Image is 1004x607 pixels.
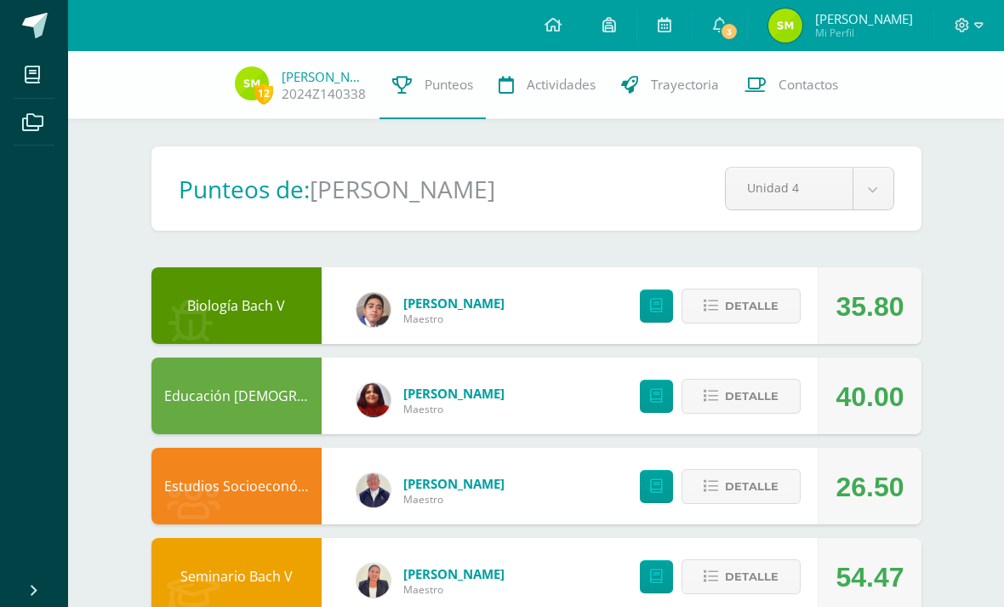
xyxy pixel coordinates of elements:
span: Maestro [403,312,505,326]
a: Punteos [379,51,486,119]
span: [PERSON_NAME] [815,10,913,27]
span: 3 [720,22,739,41]
div: 35.80 [836,268,904,345]
a: [PERSON_NAME] [403,295,505,312]
img: 08ffd7a281e218a47056843f4a90a7e2.png [235,66,269,100]
div: Estudios Socioeconómicos Bach V [151,448,322,524]
img: 2a2a9cd9dbe58da07c13c0bf73641d63.png [357,293,391,327]
button: Detalle [682,379,801,414]
span: Maestro [403,492,505,507]
button: Detalle [682,469,801,504]
span: Contactos [779,76,838,94]
span: Maestro [403,582,505,597]
a: [PERSON_NAME] [403,385,505,402]
span: 12 [254,83,273,104]
span: Detalle [725,471,779,502]
span: Detalle [725,290,779,322]
div: Biología Bach V [151,267,322,344]
a: Contactos [732,51,851,119]
button: Detalle [682,559,801,594]
span: Maestro [403,402,505,416]
div: 26.50 [836,449,904,525]
a: [PERSON_NAME] [282,68,367,85]
span: Mi Perfil [815,26,913,40]
a: Unidad 4 [726,168,893,209]
a: [PERSON_NAME] [403,475,505,492]
button: Detalle [682,289,801,324]
div: Educación Cristiana Bach V [151,358,322,434]
span: Trayectoria [651,76,719,94]
a: Actividades [486,51,608,119]
span: Detalle [725,381,779,412]
span: Actividades [527,76,596,94]
h1: [PERSON_NAME] [310,173,495,205]
img: 8a9643c1d9fe29367a6b5a0e38b41c38.png [357,473,391,507]
a: 2024Z140338 [282,85,366,103]
h1: Punteos de: [179,173,310,205]
img: 281c1a9544439c75d6e409e1da34b3c2.png [357,564,391,598]
span: Detalle [725,561,779,593]
span: Punteos [425,76,473,94]
a: Trayectoria [608,51,732,119]
img: 08ffd7a281e218a47056843f4a90a7e2.png [768,9,802,43]
span: Unidad 4 [747,168,830,208]
div: 40.00 [836,358,904,435]
img: 5bb1a44df6f1140bb573547ac59d95bf.png [357,383,391,417]
a: [PERSON_NAME] [403,565,505,582]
